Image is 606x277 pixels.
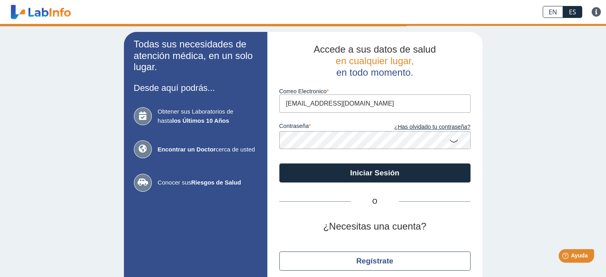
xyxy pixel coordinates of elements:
[158,107,257,125] span: Obtener sus Laboratorios de hasta
[191,179,241,186] b: Riesgos de Salud
[172,117,229,124] b: los Últimos 10 Años
[336,67,413,78] span: en todo momento.
[351,197,399,206] span: O
[134,83,257,93] h3: Desde aquí podrás...
[335,55,414,66] span: en cualquier lugar,
[279,221,471,232] h2: ¿Necesitas una cuenta?
[375,123,471,132] a: ¿Has olvidado tu contraseña?
[158,145,257,154] span: cerca de usted
[158,178,257,187] span: Conocer sus
[279,163,471,183] button: Iniciar Sesión
[314,44,436,55] span: Accede a sus datos de salud
[279,251,471,271] button: Regístrate
[134,39,257,73] h2: Todas sus necesidades de atención médica, en un solo lugar.
[279,88,471,94] label: Correo Electronico
[563,6,582,18] a: ES
[158,146,216,153] b: Encontrar un Doctor
[535,246,597,268] iframe: Help widget launcher
[543,6,563,18] a: EN
[279,123,375,132] label: contraseña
